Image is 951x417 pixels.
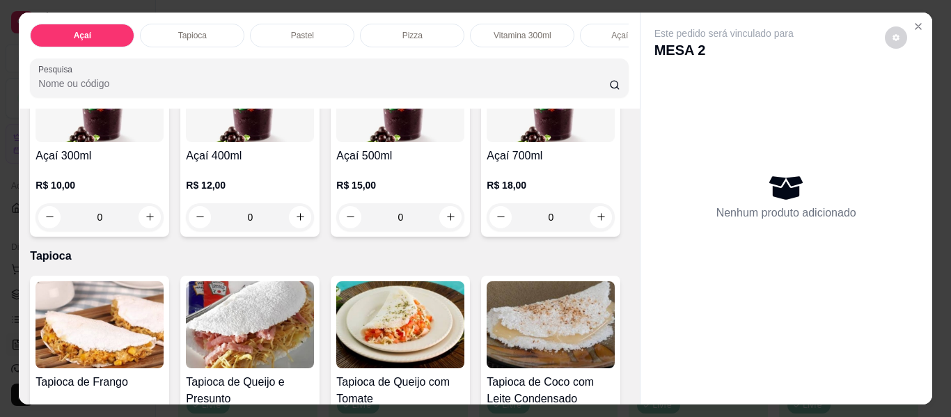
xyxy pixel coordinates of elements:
[36,178,164,192] p: R$ 10,00
[402,30,423,41] p: Pizza
[336,178,464,192] p: R$ 15,00
[611,30,653,41] p: Açaí batido
[336,374,464,407] h4: Tapioca de Queijo com Tomate
[186,281,314,368] img: product-image
[487,148,615,164] h4: Açaí 700ml
[186,148,314,164] h4: Açaí 400ml
[36,374,164,391] h4: Tapioca de Frango
[291,30,314,41] p: Pastel
[336,281,464,368] img: product-image
[74,30,91,41] p: Açaí
[885,26,907,49] button: decrease-product-quantity
[907,15,929,38] button: Close
[494,30,551,41] p: Vitamina 300ml
[36,281,164,368] img: product-image
[178,30,207,41] p: Tapioca
[186,178,314,192] p: R$ 12,00
[30,248,628,265] p: Tapioca
[36,148,164,164] h4: Açaí 300ml
[487,281,615,368] img: product-image
[186,374,314,407] h4: Tapioca de Queijo e Presunto
[654,26,794,40] p: Este pedido será vinculado para
[38,77,609,91] input: Pesquisa
[654,40,794,60] p: MESA 2
[487,178,615,192] p: R$ 18,00
[38,63,77,75] label: Pesquisa
[336,148,464,164] h4: Açaí 500ml
[487,374,615,407] h4: Tapioca de Coco com Leite Condensado
[716,205,856,221] p: Nenhum produto adicionado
